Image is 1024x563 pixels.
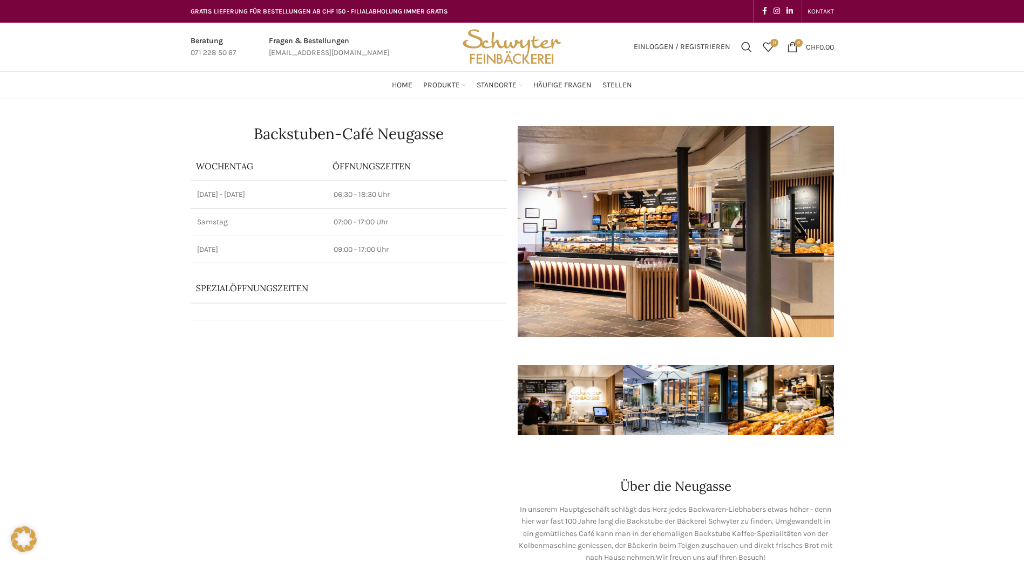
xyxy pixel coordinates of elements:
a: Suchen [736,36,757,58]
span: 0 [770,39,778,47]
img: schwyter-10 [833,365,939,435]
p: 06:30 - 18:30 Uhr [334,189,500,200]
a: Produkte [423,74,466,96]
a: Linkedin social link [783,4,796,19]
div: Secondary navigation [802,1,839,22]
p: [DATE] - [DATE] [197,189,321,200]
a: KONTAKT [808,1,834,22]
span: KONTAKT [808,8,834,15]
span: Home [392,80,412,91]
p: 09:00 - 17:00 Uhr [334,244,500,255]
a: Infobox link [191,35,236,59]
p: Spezialöffnungszeiten [196,282,471,294]
div: Meine Wunschliste [757,36,779,58]
a: Site logo [459,42,565,51]
a: Stellen [602,74,632,96]
bdi: 0.00 [806,42,834,51]
span: GRATIS LIEFERUNG FÜR BESTELLUNGEN AB CHF 150 - FILIALABHOLUNG IMMER GRATIS [191,8,448,15]
span: 0 [795,39,803,47]
a: Einloggen / Registrieren [628,36,736,58]
span: Wir freuen uns auf Ihren Besuch! [656,553,765,562]
span: Produkte [423,80,460,91]
img: schwyter-12 [728,365,833,435]
span: Häufige Fragen [533,80,592,91]
a: 0 [757,36,779,58]
span: Einloggen / Registrieren [634,43,730,51]
img: schwyter-61 [623,365,728,435]
a: Instagram social link [770,4,783,19]
p: [DATE] [197,244,321,255]
p: 07:00 - 17:00 Uhr [334,217,500,228]
a: Infobox link [269,35,390,59]
a: Home [392,74,412,96]
span: CHF [806,42,819,51]
a: Standorte [477,74,523,96]
a: 0 CHF0.00 [782,36,839,58]
h1: Backstuben-Café Neugasse [191,126,507,141]
span: Stellen [602,80,632,91]
div: Main navigation [185,74,839,96]
span: Standorte [477,80,517,91]
p: Wochentag [196,160,322,172]
p: Samstag [197,217,321,228]
a: Facebook social link [759,4,770,19]
a: Häufige Fragen [533,74,592,96]
p: ÖFFNUNGSZEITEN [333,160,501,172]
img: Bäckerei Schwyter [459,23,565,71]
h2: Über die Neugasse [518,480,834,493]
img: schwyter-17 [518,365,623,435]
